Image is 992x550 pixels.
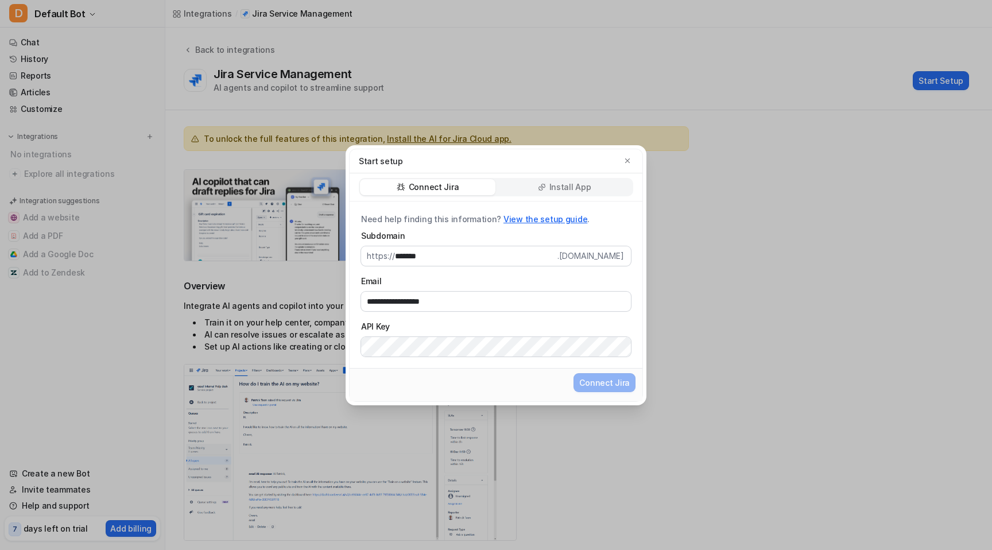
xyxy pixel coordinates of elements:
label: Email [361,275,631,287]
p: Need help finding this information? . [361,213,631,225]
p: Install App [549,181,591,193]
p: Connect Jira [409,181,459,193]
label: Subdomain [361,230,631,242]
p: Start setup [359,155,403,167]
label: API Key [361,320,631,332]
a: View the setup guide [503,214,587,224]
button: Connect Jira [573,373,635,392]
span: Connect Jira [579,377,630,389]
span: https:// [361,246,395,266]
span: .[DOMAIN_NAME] [557,246,631,266]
